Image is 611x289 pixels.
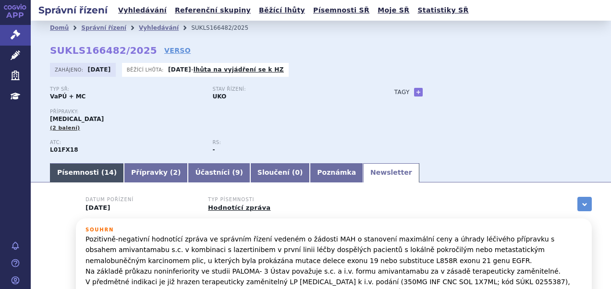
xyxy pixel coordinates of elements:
[295,169,300,176] span: 0
[50,45,157,56] strong: SUKLS166482/2025
[81,24,126,31] a: Správní řízení
[212,146,215,153] strong: -
[188,163,250,182] a: Účastníci (9)
[124,163,188,182] a: Přípravky (2)
[127,66,166,73] span: Běžící lhůta:
[310,4,372,17] a: Písemnosti SŘ
[50,109,375,115] p: Přípravky:
[235,169,240,176] span: 9
[50,125,80,131] span: (2 balení)
[172,4,254,17] a: Referenční skupiny
[212,93,226,100] strong: UKO
[208,197,318,203] h3: Typ písemnosti
[115,4,170,17] a: Vyhledávání
[212,86,365,92] p: Stav řízení:
[104,169,113,176] span: 14
[168,66,191,73] strong: [DATE]
[212,140,365,145] p: RS:
[50,146,78,153] strong: AMIVANTAMAB
[86,227,582,233] h3: Souhrn
[86,204,196,212] p: [DATE]
[55,66,85,73] span: Zahájeno:
[256,4,308,17] a: Běžící lhůty
[173,169,178,176] span: 2
[577,197,592,211] a: zobrazit vše
[375,4,412,17] a: Moje SŘ
[50,140,203,145] p: ATC:
[414,88,423,96] a: +
[50,93,86,100] strong: VaPÚ + MC
[363,163,419,182] a: Newsletter
[168,66,284,73] p: -
[88,66,111,73] strong: [DATE]
[50,163,124,182] a: Písemnosti (14)
[394,86,410,98] h3: Tagy
[191,21,261,35] li: SUKLS166482/2025
[194,66,284,73] a: lhůta na vyjádření se k HZ
[164,46,191,55] a: VERSO
[31,3,115,17] h2: Správní řízení
[86,197,196,203] h3: Datum pořízení
[139,24,179,31] a: Vyhledávání
[50,24,69,31] a: Domů
[50,116,104,122] span: [MEDICAL_DATA]
[415,4,471,17] a: Statistiky SŘ
[208,204,270,211] a: Hodnotící zpráva
[250,163,310,182] a: Sloučení (0)
[50,86,203,92] p: Typ SŘ:
[310,163,363,182] a: Poznámka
